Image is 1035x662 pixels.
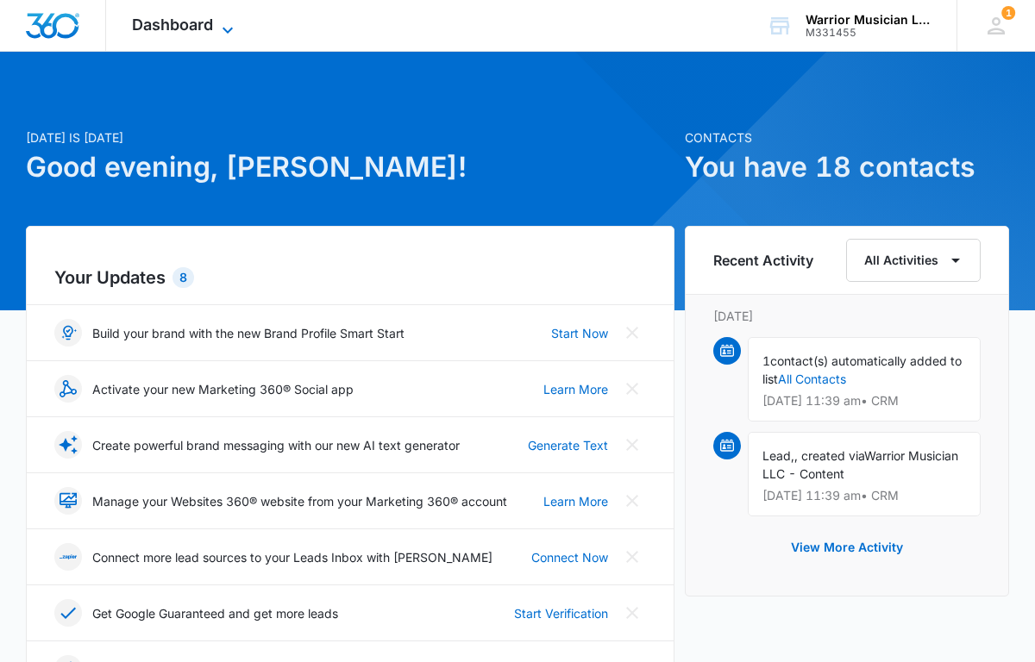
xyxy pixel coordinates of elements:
button: Close [618,543,646,571]
a: Learn More [543,492,608,510]
p: Connect more lead sources to your Leads Inbox with [PERSON_NAME] [92,548,492,566]
span: Dashboard [132,16,213,34]
button: Close [618,599,646,627]
h1: Good evening, [PERSON_NAME]! [26,147,674,188]
p: Build your brand with the new Brand Profile Smart Start [92,324,405,342]
p: [DATE] 11:39 am • CRM [762,490,966,502]
div: 8 [172,267,194,288]
button: View More Activity [774,527,920,568]
span: 1 [762,353,770,368]
div: account name [806,13,931,27]
h6: Recent Activity [713,250,813,271]
button: Close [618,431,646,459]
div: account id [806,27,931,39]
span: Lead, [762,448,794,463]
p: [DATE] 11:39 am • CRM [762,395,966,407]
p: Contacts [685,128,1009,147]
p: Activate your new Marketing 360® Social app [92,380,354,398]
a: Generate Text [528,436,608,454]
span: contact(s) automatically added to list [762,353,962,386]
a: Connect Now [531,548,608,566]
a: Learn More [543,380,608,398]
div: notifications count [1001,6,1015,20]
p: Manage your Websites 360® website from your Marketing 360® account [92,492,507,510]
button: Close [618,319,646,347]
span: 1 [1001,6,1015,20]
button: Close [618,375,646,403]
a: All Contacts [778,372,846,386]
button: All Activities [846,239,981,282]
p: Get Google Guaranteed and get more leads [92,604,338,622]
a: Start Now [551,324,608,342]
p: Create powerful brand messaging with our new AI text generator [92,436,460,454]
p: [DATE] is [DATE] [26,128,674,147]
h1: You have 18 contacts [685,147,1009,188]
span: , created via [794,448,864,463]
a: Start Verification [514,604,608,622]
button: Close [618,487,646,515]
h2: Your Updates [54,265,646,290]
p: [DATE] [713,307,981,325]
